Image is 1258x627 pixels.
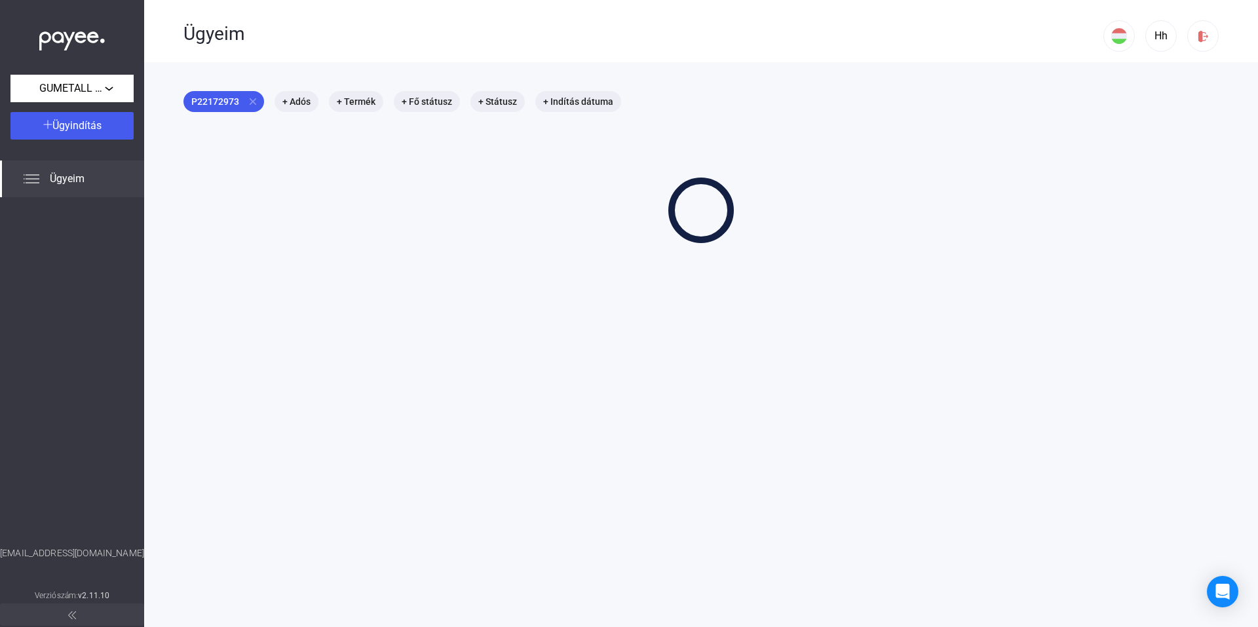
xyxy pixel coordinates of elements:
strong: v2.11.10 [78,591,109,600]
button: GUMETALL Kft. [10,75,134,102]
img: white-payee-white-dot.svg [39,24,105,51]
mat-chip: P22172973 [183,91,264,112]
span: Ügyindítás [52,119,102,132]
img: list.svg [24,171,39,187]
img: arrow-double-left-grey.svg [68,611,76,619]
div: Ügyeim [183,23,1103,45]
img: HU [1111,28,1127,44]
img: plus-white.svg [43,120,52,129]
span: Ügyeim [50,171,85,187]
mat-chip: + Fő státusz [394,91,460,112]
div: Hh [1150,28,1172,44]
span: GUMETALL Kft. [39,81,105,96]
mat-chip: + Státusz [470,91,525,112]
mat-icon: close [247,96,259,107]
button: HU [1103,20,1135,52]
img: logout-red [1196,29,1210,43]
button: logout-red [1187,20,1219,52]
div: Open Intercom Messenger [1207,576,1238,607]
mat-chip: + Indítás dátuma [535,91,621,112]
mat-chip: + Termék [329,91,383,112]
mat-chip: + Adós [275,91,318,112]
button: Ügyindítás [10,112,134,140]
button: Hh [1145,20,1177,52]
